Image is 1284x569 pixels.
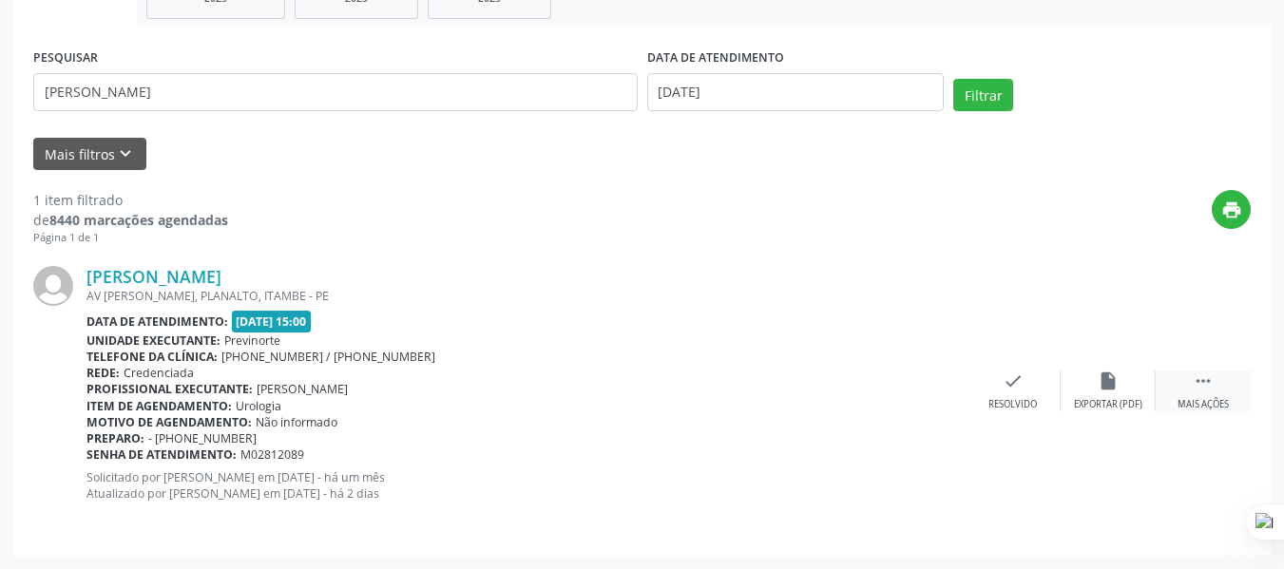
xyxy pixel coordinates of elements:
[256,414,337,430] span: Não informado
[1178,398,1229,411] div: Mais ações
[33,44,98,73] label: PESQUISAR
[1098,370,1119,391] i: insert_drive_file
[1003,370,1024,391] i: check
[86,332,220,349] b: Unidade executante:
[86,469,966,502] p: Solicitado por [PERSON_NAME] em [DATE] - há um mês Atualizado por [PERSON_NAME] em [DATE] - há 2 ...
[33,73,638,111] input: Nome, código do beneficiário ou CPF
[86,446,237,463] b: Senha de atendimento:
[1212,190,1251,229] button: print
[33,266,73,306] img: img
[86,365,120,381] b: Rede:
[1221,199,1242,220] i: print
[1193,370,1214,391] i: 
[33,210,228,230] div: de
[86,381,253,397] b: Profissional executante:
[224,332,280,349] span: Previnorte
[33,138,146,171] button: Mais filtroskeyboard_arrow_down
[148,430,257,446] span: - [PHONE_NUMBER]
[86,430,144,446] b: Preparo:
[953,79,1013,111] button: Filtrar
[257,381,348,397] span: [PERSON_NAME]
[86,414,252,430] b: Motivo de agendamento:
[647,44,784,73] label: DATA DE ATENDIMENTO
[33,190,228,210] div: 1 item filtrado
[86,349,218,365] b: Telefone da clínica:
[86,266,221,287] a: [PERSON_NAME]
[86,288,966,304] div: AV [PERSON_NAME], PLANALTO, ITAMBE - PE
[33,230,228,246] div: Página 1 de 1
[232,311,312,332] span: [DATE] 15:00
[236,398,281,414] span: Urologia
[1074,398,1142,411] div: Exportar (PDF)
[647,73,945,111] input: Selecione um intervalo
[988,398,1037,411] div: Resolvido
[240,446,304,463] span: M02812089
[49,211,228,229] strong: 8440 marcações agendadas
[86,313,228,330] b: Data de atendimento:
[115,143,136,164] i: keyboard_arrow_down
[124,365,194,381] span: Credenciada
[221,349,435,365] span: [PHONE_NUMBER] / [PHONE_NUMBER]
[86,398,232,414] b: Item de agendamento:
